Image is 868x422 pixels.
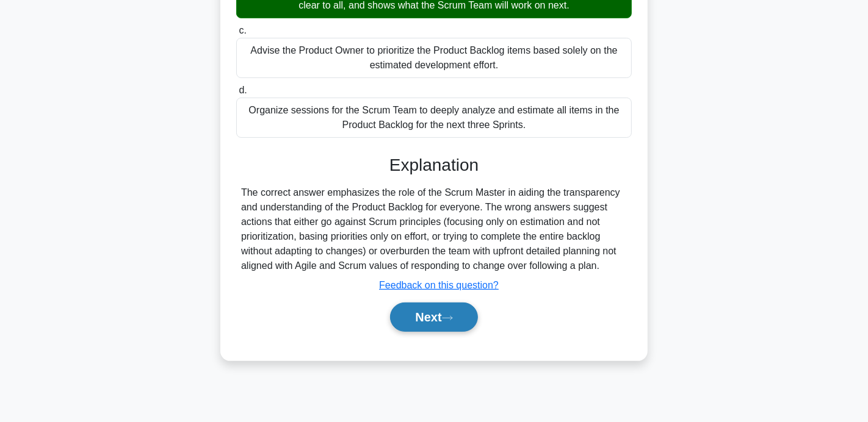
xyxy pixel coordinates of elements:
[244,155,624,176] h3: Explanation
[236,98,632,138] div: Organize sessions for the Scrum Team to deeply analyze and estimate all items in the Product Back...
[239,85,247,95] span: d.
[239,25,246,35] span: c.
[379,280,499,290] a: Feedback on this question?
[241,185,627,273] div: The correct answer emphasizes the role of the Scrum Master in aiding the transparency and underst...
[236,38,632,78] div: Advise the Product Owner to prioritize the Product Backlog items based solely on the estimated de...
[390,302,477,332] button: Next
